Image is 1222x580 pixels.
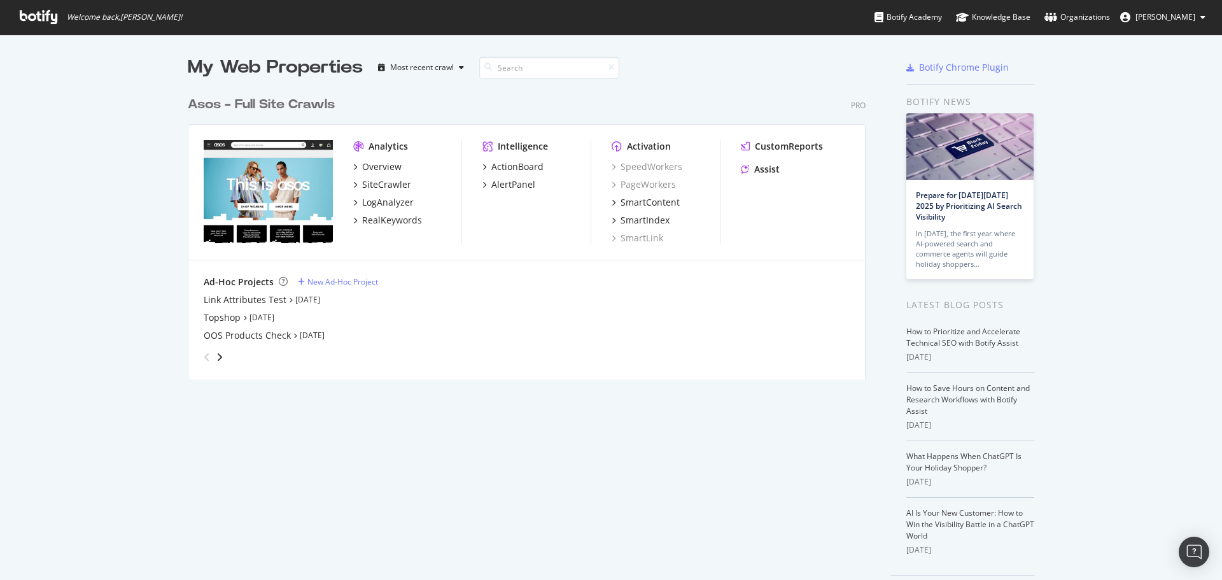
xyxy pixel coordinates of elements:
[612,196,680,209] a: SmartContent
[627,140,671,153] div: Activation
[295,294,320,305] a: [DATE]
[919,61,1009,74] div: Botify Chrome Plugin
[479,57,619,79] input: Search
[754,163,780,176] div: Assist
[612,214,670,227] a: SmartIndex
[362,178,411,191] div: SiteCrawler
[906,351,1034,363] div: [DATE]
[353,160,402,173] a: Overview
[621,214,670,227] div: SmartIndex
[369,140,408,153] div: Analytics
[188,95,340,114] a: Asos - Full Site Crawls
[1110,7,1216,27] button: [PERSON_NAME]
[353,196,414,209] a: LogAnalyzer
[362,160,402,173] div: Overview
[482,178,535,191] a: AlertPanel
[204,276,274,288] div: Ad-Hoc Projects
[741,163,780,176] a: Assist
[307,276,378,287] div: New Ad-Hoc Project
[215,351,224,364] div: angle-right
[906,326,1020,348] a: How to Prioritize and Accelerate Technical SEO with Botify Assist
[373,57,469,78] button: Most recent crawl
[498,140,548,153] div: Intelligence
[906,61,1009,74] a: Botify Chrome Plugin
[906,507,1034,541] a: AI Is Your New Customer: How to Win the Visibility Battle in a ChatGPT World
[204,329,291,342] a: OOS Products Check
[906,95,1034,109] div: Botify news
[621,196,680,209] div: SmartContent
[906,298,1034,312] div: Latest Blog Posts
[188,80,876,379] div: grid
[188,95,335,114] div: Asos - Full Site Crawls
[874,11,942,24] div: Botify Academy
[188,55,363,80] div: My Web Properties
[612,178,676,191] a: PageWorkers
[906,451,1022,473] a: What Happens When ChatGPT Is Your Holiday Shopper?
[491,160,544,173] div: ActionBoard
[482,160,544,173] a: ActionBoard
[906,383,1030,416] a: How to Save Hours on Content and Research Workflows with Botify Assist
[916,229,1024,269] div: In [DATE], the first year where AI-powered search and commerce agents will guide holiday shoppers…
[199,347,215,367] div: angle-left
[204,140,333,243] img: www.asos.com
[362,214,422,227] div: RealKeywords
[1044,11,1110,24] div: Organizations
[1179,537,1209,567] div: Open Intercom Messenger
[362,196,414,209] div: LogAnalyzer
[249,312,274,323] a: [DATE]
[204,294,286,306] a: Link Attributes Test
[741,140,823,153] a: CustomReports
[956,11,1030,24] div: Knowledge Base
[755,140,823,153] div: CustomReports
[906,113,1034,180] img: Prepare for Black Friday 2025 by Prioritizing AI Search Visibility
[916,190,1022,222] a: Prepare for [DATE][DATE] 2025 by Prioritizing AI Search Visibility
[851,100,866,111] div: Pro
[300,330,325,341] a: [DATE]
[390,64,454,71] div: Most recent crawl
[67,12,182,22] span: Welcome back, [PERSON_NAME] !
[298,276,378,287] a: New Ad-Hoc Project
[612,232,663,244] a: SmartLink
[204,311,241,324] a: Topshop
[906,476,1034,488] div: [DATE]
[353,214,422,227] a: RealKeywords
[353,178,411,191] a: SiteCrawler
[1135,11,1195,22] span: Kerry Collins
[906,544,1034,556] div: [DATE]
[612,160,682,173] a: SpeedWorkers
[491,178,535,191] div: AlertPanel
[906,420,1034,431] div: [DATE]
